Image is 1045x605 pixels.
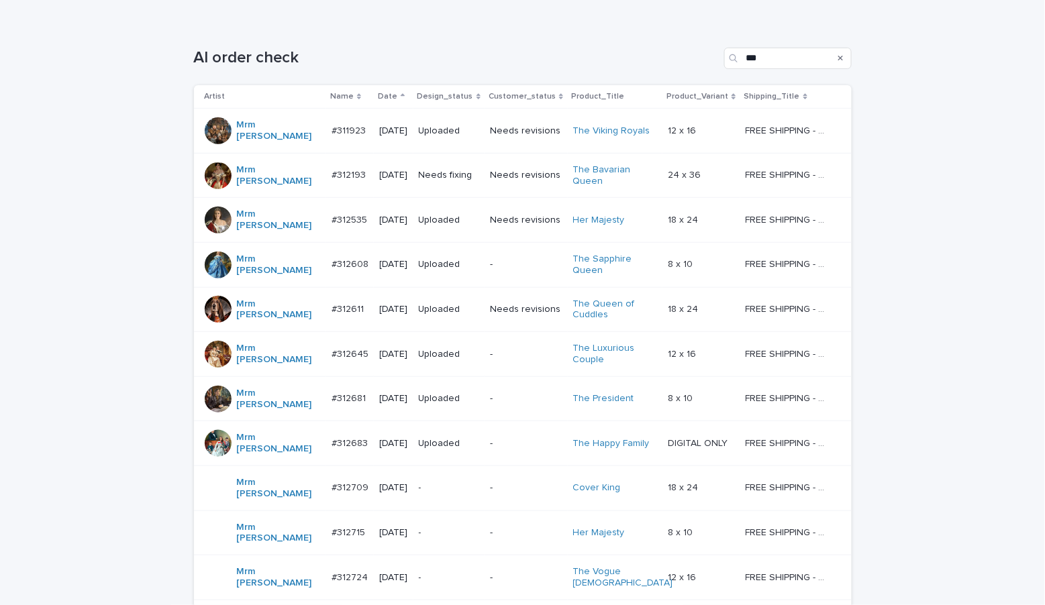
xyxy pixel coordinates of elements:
[379,393,407,404] p: [DATE]
[668,212,701,226] p: 18 x 24
[419,438,480,449] p: Uploaded
[417,89,473,104] p: Design_status
[573,298,657,321] a: The Queen of Cuddles
[746,435,832,449] p: FREE SHIPPING - preview in 1-2 business days, after your approval delivery will take 5-10 b.d.
[490,527,562,539] p: -
[490,572,562,584] p: -
[194,555,852,600] tr: Mrm [PERSON_NAME] #312724#312724 [DATE]--The Vogue [DEMOGRAPHIC_DATA] 12 x 1612 x 16 FREE SHIPPIN...
[746,301,832,315] p: FREE SHIPPING - preview in 1-2 business days, after your approval delivery will take 5-10 b.d.
[573,215,625,226] a: Her Majesty
[379,527,407,539] p: [DATE]
[419,527,480,539] p: -
[573,527,625,539] a: Her Majesty
[419,393,480,404] p: Uploaded
[332,480,371,494] p: #312709
[573,343,657,366] a: The Luxurious Couple
[746,569,832,584] p: FREE SHIPPING - preview in 1-2 business days, after your approval delivery will take 5-10 b.d.
[332,569,370,584] p: #312724
[379,125,407,137] p: [DATE]
[419,349,480,360] p: Uploaded
[379,349,407,360] p: [DATE]
[237,522,321,545] a: Mrm [PERSON_NAME]
[194,510,852,555] tr: Mrm [PERSON_NAME] #312715#312715 [DATE]--Her Majesty 8 x 108 x 10 FREE SHIPPING - preview in 1-2 ...
[668,480,701,494] p: 18 x 24
[746,167,832,181] p: FREE SHIPPING - preview in 1-2 business days, after your approval delivery will take 5-10 b.d.
[237,432,321,455] a: Mrm [PERSON_NAME]
[332,256,371,270] p: #312608
[746,123,832,137] p: FREE SHIPPING - preview in 1-2 business days, after your approval delivery will take 5-10 b.d.
[419,125,480,137] p: Uploaded
[379,438,407,449] p: [DATE]
[194,332,852,377] tr: Mrm [PERSON_NAME] #312645#312645 [DATE]Uploaded-The Luxurious Couple 12 x 1612 x 16 FREE SHIPPING...
[724,48,852,69] input: Search
[573,125,650,137] a: The Viking Royals
[490,259,562,270] p: -
[379,572,407,584] p: [DATE]
[205,89,226,104] p: Artist
[379,259,407,270] p: [DATE]
[746,480,832,494] p: FREE SHIPPING - preview in 1-2 business days, after your approval delivery will take 5-10 b.d.
[746,212,832,226] p: FREE SHIPPING - preview in 1-2 business days, after your approval delivery will take 5-10 b.d.
[237,343,321,366] a: Mrm [PERSON_NAME]
[237,388,321,410] a: Mrm [PERSON_NAME]
[237,254,321,276] a: Mrm [PERSON_NAME]
[194,376,852,421] tr: Mrm [PERSON_NAME] #312681#312681 [DATE]Uploaded-The President 8 x 108 x 10 FREE SHIPPING - previe...
[490,170,562,181] p: Needs revisions
[668,346,699,360] p: 12 x 16
[666,89,728,104] p: Product_Variant
[573,393,634,404] a: The President
[490,482,562,494] p: -
[379,215,407,226] p: [DATE]
[572,89,625,104] p: Product_Title
[668,525,695,539] p: 8 x 10
[490,438,562,449] p: -
[194,153,852,198] tr: Mrm [PERSON_NAME] #312193#312193 [DATE]Needs fixingNeeds revisionsThe Bavarian Queen 24 x 3624 x ...
[744,89,800,104] p: Shipping_Title
[668,301,701,315] p: 18 x 24
[668,123,699,137] p: 12 x 16
[573,254,657,276] a: The Sapphire Queen
[237,477,321,500] a: Mrm [PERSON_NAME]
[194,421,852,466] tr: Mrm [PERSON_NAME] #312683#312683 [DATE]Uploaded-The Happy Family DIGITAL ONLYDIGITAL ONLY FREE SH...
[194,242,852,287] tr: Mrm [PERSON_NAME] #312608#312608 [DATE]Uploaded-The Sapphire Queen 8 x 108 x 10 FREE SHIPPING - p...
[668,569,699,584] p: 12 x 16
[419,572,480,584] p: -
[332,525,368,539] p: #312715
[332,123,368,137] p: #311923
[668,435,730,449] p: DIGITAL ONLY
[490,393,562,404] p: -
[573,438,650,449] a: The Happy Family
[419,259,480,270] p: Uploaded
[332,390,368,404] p: #312681
[237,298,321,321] a: Mrm [PERSON_NAME]
[237,164,321,187] a: Mrm [PERSON_NAME]
[419,482,480,494] p: -
[668,256,695,270] p: 8 x 10
[194,465,852,510] tr: Mrm [PERSON_NAME] #312709#312709 [DATE]--Cover King 18 x 2418 x 24 FREE SHIPPING - preview in 1-2...
[490,349,562,360] p: -
[490,125,562,137] p: Needs revisions
[489,89,556,104] p: Customer_status
[419,215,480,226] p: Uploaded
[490,215,562,226] p: Needs revisions
[668,167,703,181] p: 24 x 36
[194,109,852,154] tr: Mrm [PERSON_NAME] #311923#311923 [DATE]UploadedNeeds revisionsThe Viking Royals 12 x 1612 x 16 FR...
[668,390,695,404] p: 8 x 10
[746,525,832,539] p: FREE SHIPPING - preview in 1-2 business days, after your approval delivery will take 5-10 b.d.
[379,482,407,494] p: [DATE]
[332,301,366,315] p: #312611
[573,566,673,589] a: The Vogue [DEMOGRAPHIC_DATA]
[237,119,321,142] a: Mrm [PERSON_NAME]
[746,346,832,360] p: FREE SHIPPING - preview in 1-2 business days, after your approval delivery will take 5-10 b.d.
[237,209,321,231] a: Mrm [PERSON_NAME]
[332,435,370,449] p: #312683
[330,89,354,104] p: Name
[332,346,371,360] p: #312645
[194,48,719,68] h1: AI order check
[419,170,480,181] p: Needs fixing
[332,167,368,181] p: #312193
[746,256,832,270] p: FREE SHIPPING - preview in 1-2 business days, after your approval delivery will take 5-10 b.d.
[379,170,407,181] p: [DATE]
[194,198,852,243] tr: Mrm [PERSON_NAME] #312535#312535 [DATE]UploadedNeeds revisionsHer Majesty 18 x 2418 x 24 FREE SHI...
